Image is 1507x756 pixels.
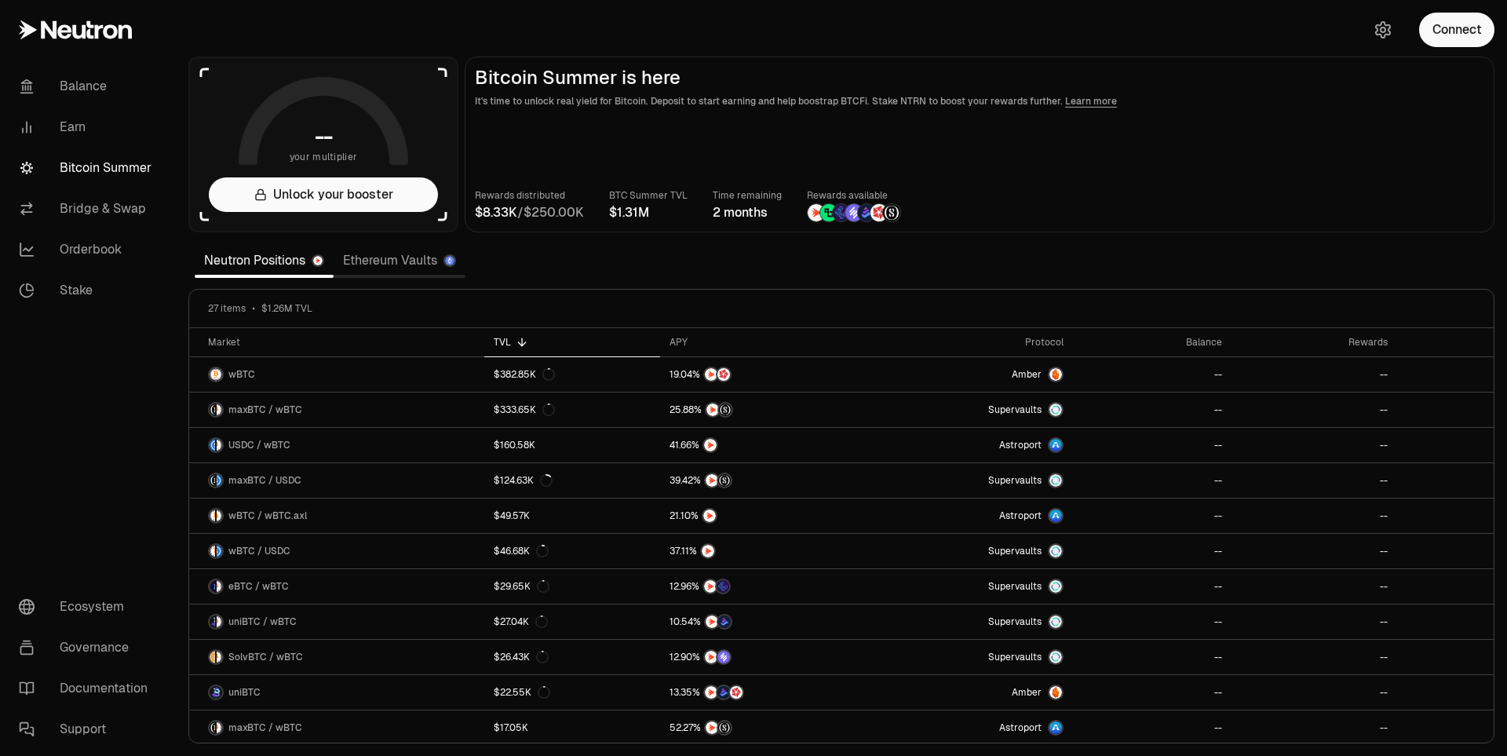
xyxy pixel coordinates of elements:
a: -- [1073,534,1232,568]
a: Learn more [1065,95,1117,108]
img: uniBTC Logo [210,615,215,628]
div: Rewards [1241,336,1388,349]
a: maxBTC LogowBTC LogomaxBTC / wBTC [189,393,484,427]
a: -- [1232,640,1397,674]
img: Ethereum Logo [445,256,454,265]
img: Bedrock Diamonds [858,204,875,221]
a: NTRNSolv Points [660,640,866,674]
button: NTRNStructured Points [670,720,856,736]
img: Bedrock Diamonds [718,615,731,628]
img: wBTC Logo [210,509,215,522]
img: maxBTC Logo [210,404,215,416]
a: NTRNStructured Points [660,393,866,427]
a: $29.65K [484,569,660,604]
div: Market [208,336,475,349]
div: $29.65K [494,580,549,593]
div: TVL [494,336,651,349]
a: $17.05K [484,710,660,745]
a: maxBTC LogowBTC LogomaxBTC / wBTC [189,710,484,745]
span: Amber [1012,686,1042,699]
img: NTRN [702,545,714,557]
a: Astroport [866,710,1073,745]
a: $382.85K [484,357,660,392]
a: NTRN [660,428,866,462]
a: Ethereum Vaults [334,245,465,276]
a: $333.65K [484,393,660,427]
a: -- [1073,604,1232,639]
img: Solv Points [717,651,730,663]
a: Documentation [6,668,170,709]
span: Astroport [999,509,1042,522]
a: SupervaultsSupervaults [866,463,1073,498]
button: NTRNStructured Points [670,473,856,488]
img: wBTC Logo [210,368,222,381]
a: Support [6,709,170,750]
img: NTRN [705,368,717,381]
span: Amber [1012,368,1042,381]
img: wBTC Logo [217,721,222,734]
p: Time remaining [713,188,782,203]
img: Mars Fragments [717,368,730,381]
img: NTRN [703,509,716,522]
span: wBTC [228,368,255,381]
p: BTC Summer TVL [609,188,688,203]
span: uniBTC [228,686,261,699]
a: Bridge & Swap [6,188,170,229]
div: APY [670,336,856,349]
a: -- [1073,675,1232,710]
span: uniBTC / wBTC [228,615,297,628]
p: Rewards distributed [475,188,584,203]
span: Astroport [999,439,1042,451]
div: $46.68K [494,545,549,557]
a: -- [1232,569,1397,604]
span: Supervaults [988,615,1042,628]
button: NTRNSolv Points [670,649,856,665]
a: -- [1232,710,1397,745]
a: -- [1073,357,1232,392]
a: -- [1073,710,1232,745]
a: USDC LogowBTC LogoUSDC / wBTC [189,428,484,462]
img: SolvBTC Logo [210,651,215,663]
span: USDC / wBTC [228,439,290,451]
img: wBTC Logo [217,651,222,663]
a: Governance [6,627,170,668]
a: NTRNMars Fragments [660,357,866,392]
div: $124.63K [494,474,553,487]
span: maxBTC / USDC [228,474,301,487]
a: NTRNEtherFi Points [660,569,866,604]
a: $27.04K [484,604,660,639]
span: Astroport [999,721,1042,734]
a: $22.55K [484,675,660,710]
span: Supervaults [988,404,1042,416]
img: maxBTC Logo [210,721,215,734]
span: eBTC / wBTC [228,580,289,593]
a: AmberAmber [866,675,1073,710]
div: $382.85K [494,368,555,381]
span: your multiplier [290,149,358,165]
button: NTRNEtherFi Points [670,579,856,594]
a: -- [1073,640,1232,674]
img: Structured Points [883,204,900,221]
a: NTRNStructured Points [660,710,866,745]
a: -- [1073,569,1232,604]
img: USDC Logo [210,439,215,451]
a: -- [1232,675,1397,710]
img: Supervaults [1049,545,1062,557]
img: Amber [1049,368,1062,381]
a: SupervaultsSupervaults [866,640,1073,674]
img: NTRN [705,651,717,663]
img: NTRN [808,204,825,221]
a: -- [1232,499,1397,533]
span: Supervaults [988,580,1042,593]
img: eBTC Logo [210,580,215,593]
a: $26.43K [484,640,660,674]
a: NTRN [660,499,866,533]
span: maxBTC / wBTC [228,404,302,416]
img: wBTC Logo [217,439,222,451]
img: Neutron Logo [313,256,323,265]
div: $17.05K [494,721,528,734]
img: Supervaults [1049,651,1062,663]
a: wBTC LogowBTC.axl LogowBTC / wBTC.axl [189,499,484,533]
div: $49.57K [494,509,530,522]
a: -- [1073,463,1232,498]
